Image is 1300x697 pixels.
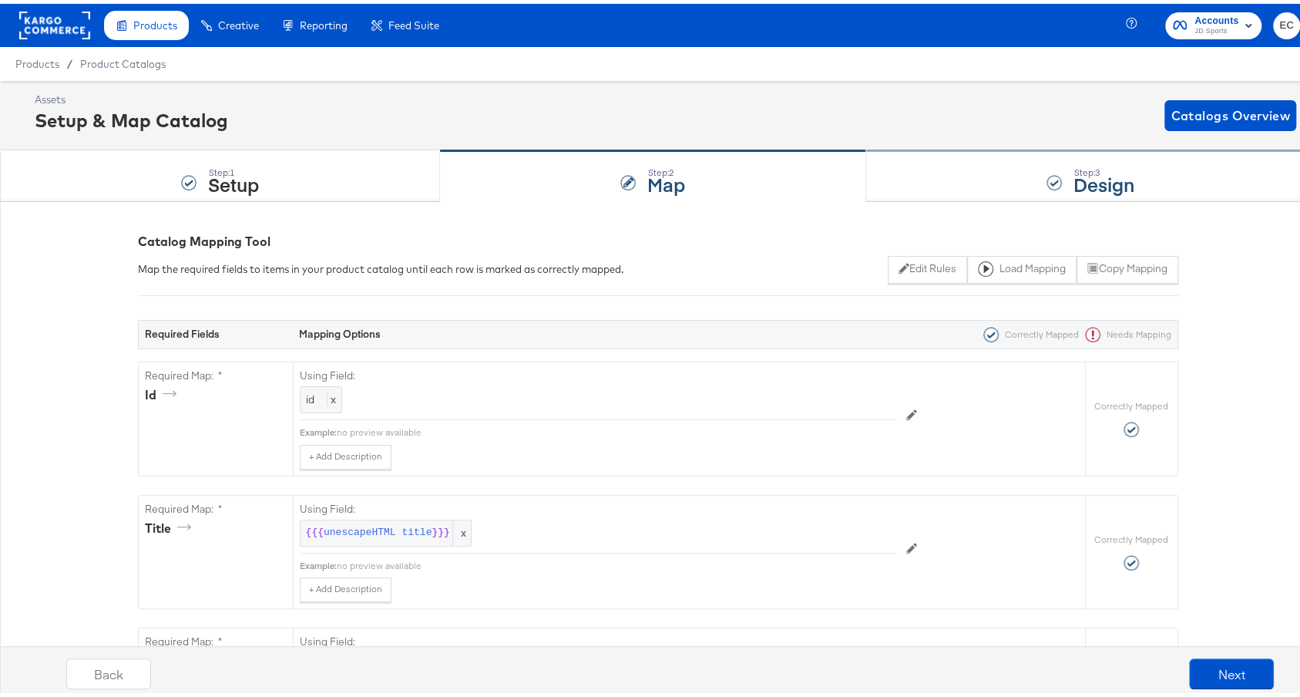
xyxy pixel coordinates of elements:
[208,163,259,174] div: Step: 1
[977,323,1079,338] div: Correctly Mapped
[138,258,623,273] div: Map the required fields to items in your product catalog until each row is marked as correctly ma...
[647,163,685,174] div: Step: 2
[1194,22,1238,34] span: JD Sports
[59,54,80,66] span: /
[1189,655,1274,685] button: Next
[1094,396,1168,409] label: Correctly Mapped
[452,517,471,542] span: x
[300,365,897,379] label: Using Field:
[324,522,432,537] span: unescapeHTML title
[80,54,166,66] a: Product Catalogs
[647,167,685,193] strong: Map
[1077,252,1177,280] button: Copy Mapping
[1164,96,1296,127] button: Catalogs Overview
[145,323,220,337] strong: Required Fields
[306,522,324,537] span: {{{
[133,15,177,28] span: Products
[388,15,439,28] span: Feed Suite
[145,498,287,513] label: Required Map: *
[306,389,314,402] span: id
[145,516,197,534] div: title
[299,323,381,337] strong: Mapping Options
[15,54,59,66] span: Products
[1194,9,1238,25] span: Accounts
[35,89,228,103] div: Assets
[208,167,259,193] strong: Setup
[300,574,391,598] button: + Add Description
[1165,8,1261,35] button: AccountsJD Sports
[1079,323,1171,338] div: Needs Mapping
[145,365,287,379] label: Required Map: *
[327,389,336,402] span: x
[1279,13,1294,31] span: EC
[967,252,1077,280] button: Load Mapping
[337,423,897,435] div: no preview available
[1094,530,1168,542] label: Correctly Mapped
[1073,163,1134,174] div: Step: 3
[35,103,228,130] div: Setup & Map Catalog
[1073,167,1134,193] strong: Design
[66,655,151,685] button: Back
[300,498,897,513] label: Using Field:
[300,423,337,435] div: Example:
[1171,101,1290,123] span: Catalogs Overview
[218,15,259,28] span: Creative
[300,15,348,28] span: Reporting
[1273,8,1300,35] button: EC
[432,522,449,537] span: }}}
[300,441,391,466] button: + Add Description
[145,382,182,400] div: id
[888,252,967,280] button: Edit Rules
[300,556,337,568] div: Example:
[337,556,897,568] div: no preview available
[138,229,1178,247] div: Catalog Mapping Tool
